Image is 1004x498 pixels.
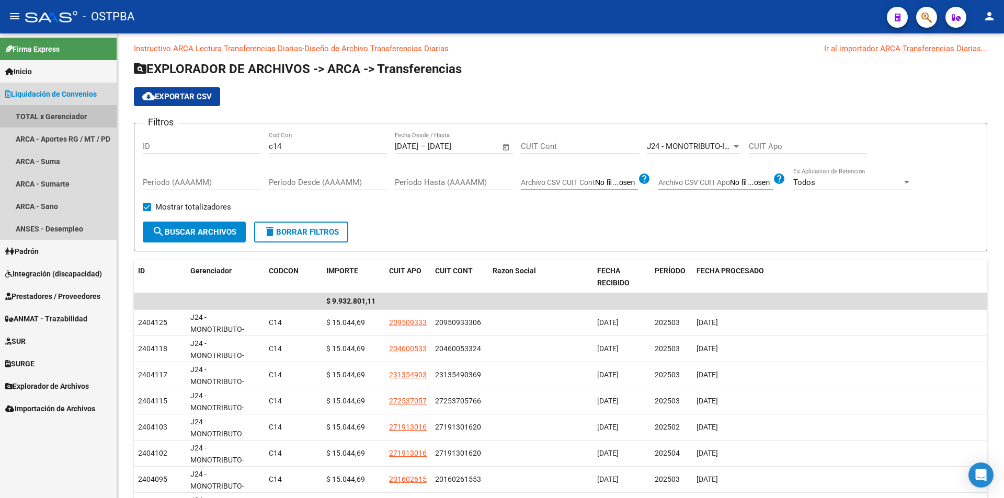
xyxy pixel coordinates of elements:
span: 23135490369 [389,370,435,379]
span: 27253705766 [389,397,435,405]
span: $ 15.044,69 [326,397,365,405]
span: J24 - MONOTRIBUTO-IGUALDAD SALUD-PRENSA [190,339,252,383]
span: [DATE] [697,475,718,483]
div: Open Intercom Messenger [968,462,994,488]
datatable-header-cell: FECHA PROCESADO [692,260,1000,294]
span: SURGE [5,358,35,369]
span: J24 - MONOTRIBUTO-IGUALDAD SALUD-PRENSA [190,313,252,357]
span: Borrar Filtros [264,227,339,237]
button: Borrar Filtros [254,222,348,242]
input: Fecha inicio [395,142,418,151]
span: 20460053324 [389,344,435,353]
span: [DATE] [697,449,718,457]
span: Mostrar totalizadores [155,201,231,213]
mat-icon: person [983,10,996,22]
span: $ 15.044,69 [326,449,365,457]
span: [DATE] [597,370,619,379]
span: C14 [269,397,282,405]
span: $ 15.044,69 [326,475,365,483]
span: C14 [269,475,282,483]
a: Instructivo ARCA Lectura Transferencias Diarias [134,44,302,53]
span: CODCON [269,267,299,275]
span: $ 15.044,69 [326,423,365,431]
span: J24 - MONOTRIBUTO-IGUALDAD SALUD-PRENSA [190,418,252,461]
span: 2404095 [138,475,167,483]
div: 27191301620 [435,447,481,459]
span: C14 [269,370,282,379]
datatable-header-cell: CODCON [265,260,301,294]
span: CUIT APO [389,267,421,275]
div: 20460053324 [435,343,481,355]
mat-icon: help [638,172,651,185]
span: Buscar Archivos [152,227,236,237]
span: $ 15.044,69 [326,370,365,379]
mat-icon: delete [264,225,276,238]
span: 202503 [655,344,680,353]
span: CUIT CONT [435,267,473,275]
span: C14 [269,423,282,431]
span: [DATE] [697,318,718,327]
span: [DATE] [597,318,619,327]
span: [DATE] [697,397,718,405]
datatable-header-cell: CUIT CONT [431,260,488,294]
mat-icon: search [152,225,165,238]
span: 2404115 [138,397,167,405]
span: C14 [269,344,282,353]
span: [DATE] [597,475,619,483]
span: IMPORTE [326,267,358,275]
span: Gerenciador [190,267,232,275]
span: 20950933306 [389,318,435,327]
span: Archivo CSV CUIT Apo [658,178,730,187]
span: $ 15.044,69 [326,344,365,353]
span: ID [138,267,145,275]
span: – [420,142,426,151]
span: 202502 [655,423,680,431]
input: Archivo CSV CUIT Apo [730,178,773,188]
span: 2404103 [138,423,167,431]
span: Integración (discapacidad) [5,268,102,280]
input: Fecha fin [428,142,478,151]
span: Todos [793,178,815,187]
span: J24 - MONOTRIBUTO-IGUALDAD SALUD-PRENSA [190,391,252,435]
div: 27253705766 [435,395,481,407]
datatable-header-cell: CUIT APO [385,260,431,294]
span: [DATE] [597,344,619,353]
datatable-header-cell: ID [134,260,186,294]
span: [DATE] [597,397,619,405]
span: [DATE] [697,344,718,353]
span: EXPLORADOR DE ARCHIVOS -> ARCA -> Transferencias [134,62,462,76]
a: Diseño de Archivo Transferencias Diarias [304,44,449,53]
span: - OSTPBA [83,5,134,28]
h3: Filtros [143,115,179,130]
mat-icon: cloud_download [142,90,155,102]
span: 2404117 [138,370,167,379]
span: Exportar CSV [142,92,212,101]
span: 202504 [655,449,680,457]
span: Prestadores / Proveedores [5,291,100,302]
span: Importación de Archivos [5,403,95,414]
button: Open calendar [500,141,512,153]
span: 202503 [655,370,680,379]
span: Explorador de Archivos [5,380,89,392]
span: [DATE] [697,423,718,431]
span: $ 15.044,69 [326,318,365,327]
datatable-header-cell: IMPORTE [322,260,385,294]
div: Ir al importador ARCA Transferencias Diarias... [824,43,987,54]
span: 202503 [655,475,680,483]
span: J24 - MONOTRIBUTO-IGUALDAD SALUD-PRENSA [190,444,252,488]
span: Padrón [5,246,39,257]
button: Buscar Archivos [143,222,246,242]
span: Inicio [5,66,32,77]
span: 2404102 [138,449,167,457]
button: Exportar CSV [134,87,220,106]
div: 20950933306 [435,317,481,329]
div: 20160261553 [435,473,481,485]
span: Archivo CSV CUIT Cont [521,178,595,187]
span: 20160261553 [389,475,435,483]
span: C14 [269,318,282,327]
span: 2404125 [138,318,167,327]
datatable-header-cell: FECHA RECIBIDO [593,260,651,294]
p: - [134,43,987,54]
mat-icon: menu [8,10,21,22]
span: FECHA RECIBIDO [597,267,630,287]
